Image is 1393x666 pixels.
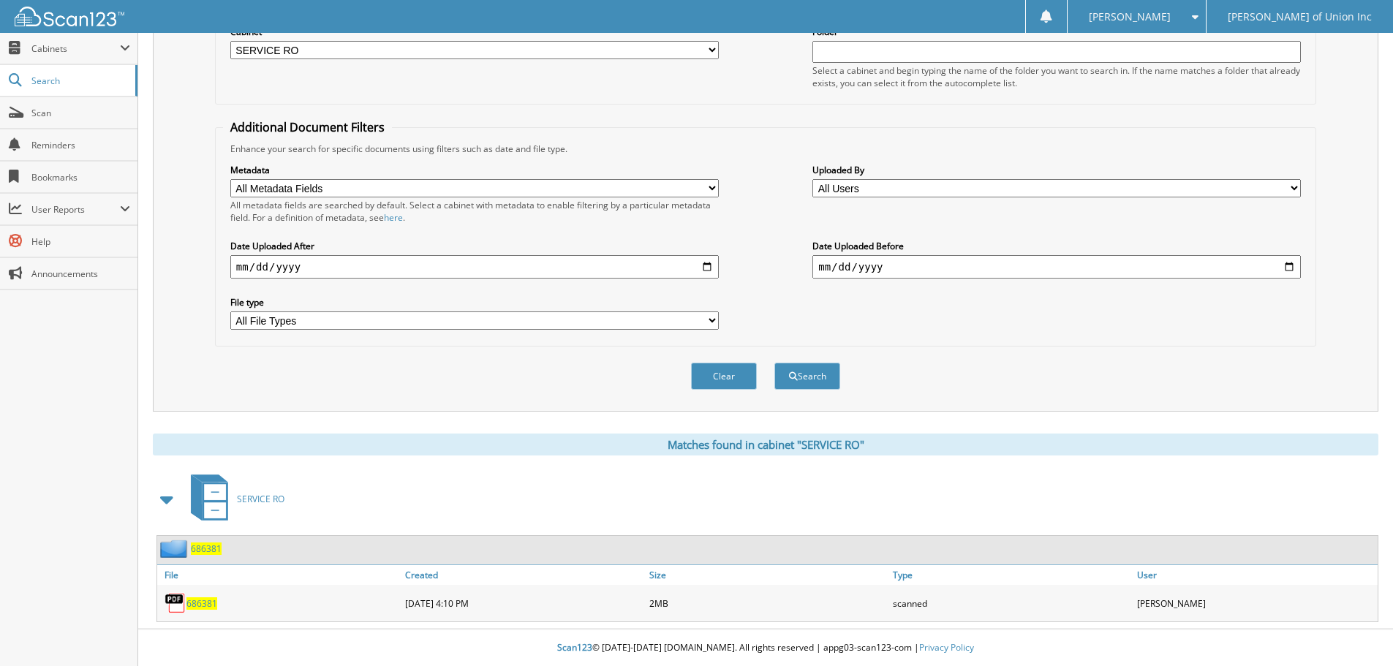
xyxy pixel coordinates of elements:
div: Enhance your search for specific documents using filters such as date and file type. [223,143,1308,155]
div: All metadata fields are searched by default. Select a cabinet with metadata to enable filtering b... [230,199,719,224]
span: Help [31,235,130,248]
legend: Additional Document Filters [223,119,392,135]
div: 2MB [646,589,890,618]
span: Scan123 [557,641,592,654]
a: SERVICE RO [182,470,284,528]
input: end [812,255,1301,279]
img: scan123-logo-white.svg [15,7,124,26]
span: Cabinets [31,42,120,55]
label: Date Uploaded After [230,240,719,252]
label: Date Uploaded Before [812,240,1301,252]
button: Search [774,363,840,390]
div: © [DATE]-[DATE] [DOMAIN_NAME]. All rights reserved | appg03-scan123-com | [138,630,1393,666]
a: 686381 [186,597,217,610]
a: here [384,211,403,224]
a: Privacy Policy [919,641,974,654]
span: [PERSON_NAME] of Union Inc [1228,12,1372,21]
a: Type [889,565,1133,585]
img: PDF.png [165,592,186,614]
a: Created [401,565,646,585]
label: Uploaded By [812,164,1301,176]
span: Bookmarks [31,171,130,183]
div: Matches found in cabinet "SERVICE RO" [153,434,1378,455]
a: File [157,565,401,585]
img: folder2.png [160,540,191,558]
div: scanned [889,589,1133,618]
div: Select a cabinet and begin typing the name of the folder you want to search in. If the name match... [812,64,1301,89]
a: User [1133,565,1378,585]
span: SERVICE RO [237,493,284,505]
span: Announcements [31,268,130,280]
iframe: Chat Widget [1320,596,1393,666]
a: Size [646,565,890,585]
span: User Reports [31,203,120,216]
span: Scan [31,107,130,119]
div: [DATE] 4:10 PM [401,589,646,618]
a: 686381 [191,542,222,555]
label: File type [230,296,719,309]
span: Reminders [31,139,130,151]
input: start [230,255,719,279]
div: [PERSON_NAME] [1133,589,1378,618]
span: Search [31,75,128,87]
span: [PERSON_NAME] [1089,12,1171,21]
label: Metadata [230,164,719,176]
button: Clear [691,363,757,390]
